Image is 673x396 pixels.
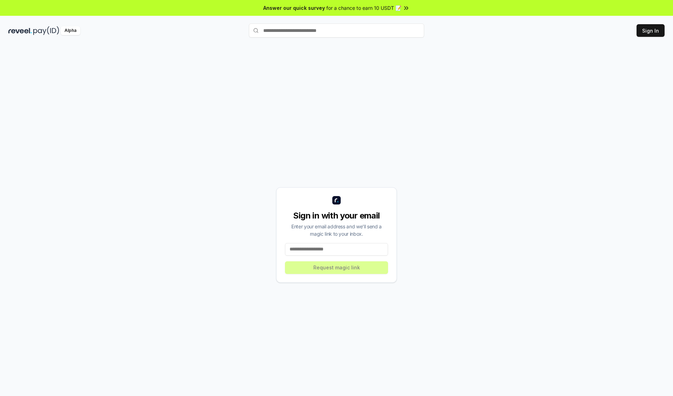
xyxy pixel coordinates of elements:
span: Answer our quick survey [263,4,325,12]
div: Enter your email address and we’ll send a magic link to your inbox. [285,223,388,237]
img: reveel_dark [8,26,32,35]
div: Sign in with your email [285,210,388,221]
button: Sign In [637,24,665,37]
img: logo_small [332,196,341,204]
span: for a chance to earn 10 USDT 📝 [326,4,401,12]
img: pay_id [33,26,59,35]
div: Alpha [61,26,80,35]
